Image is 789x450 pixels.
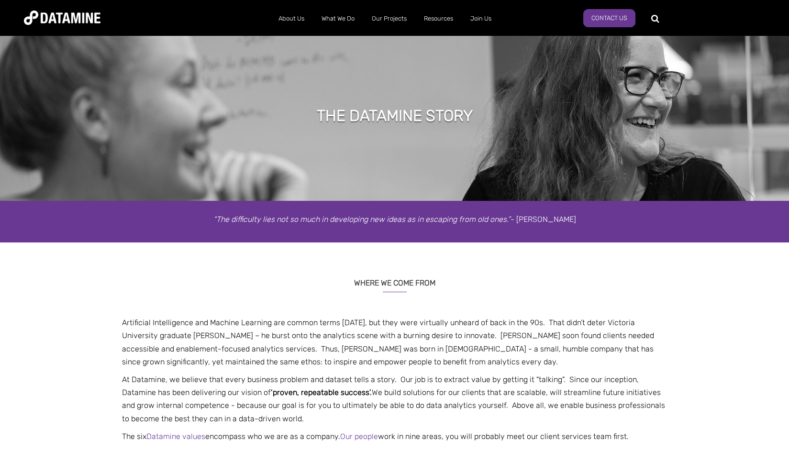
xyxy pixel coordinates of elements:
p: The six encompass who we are as a company. work in nine areas, you will probably meet our client ... [115,430,675,443]
img: Datamine [24,11,100,25]
a: Contact Us [583,9,635,27]
h3: WHERE WE COME FROM [115,266,675,292]
p: Artificial Intelligence and Machine Learning are common terms [DATE], but they were virtually unh... [115,316,675,368]
p: - [PERSON_NAME] [115,213,675,226]
p: At Datamine, we believe that every business problem and dataset tells a story. Our job is to extr... [115,373,675,425]
em: “The difficulty lies not so much in developing new ideas as in escaping from old ones.” [213,215,511,224]
h1: THE DATAMINE STORY [317,105,473,126]
a: About Us [270,6,313,31]
a: Join Us [462,6,500,31]
a: Our Projects [363,6,415,31]
span: ‘proven, repeatable success’. [271,388,372,397]
a: Resources [415,6,462,31]
a: Our people [340,432,378,441]
a: Datamine values [146,432,205,441]
a: What We Do [313,6,363,31]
